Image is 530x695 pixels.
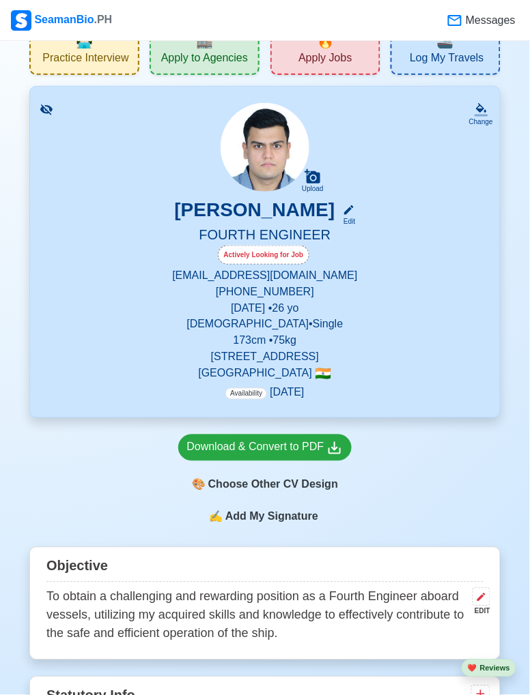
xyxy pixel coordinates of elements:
p: [STREET_ADDRESS] [46,349,484,366]
span: Messages [463,12,516,29]
div: Change [469,117,493,127]
p: [DATE] [225,385,304,401]
p: [DATE] • 26 yo [46,300,484,316]
span: 🇮🇳 [316,368,332,381]
span: interview [76,31,93,51]
span: Log My Travels [410,51,484,68]
img: Logo [11,10,31,31]
span: paint [192,477,206,493]
div: Choose Other CV Design [178,472,352,498]
span: .PH [94,14,113,25]
span: Practice Interview [42,51,128,68]
span: Add My Signature [223,509,321,525]
span: Availability [225,388,267,400]
div: SeamanBio [11,10,112,31]
p: [GEOGRAPHIC_DATA] [46,366,484,382]
button: heartReviews [462,660,516,678]
div: Actively Looking for Job [218,246,310,265]
p: [DEMOGRAPHIC_DATA] • Single [46,316,484,333]
div: EDIT [467,606,490,617]
span: travel [437,31,454,51]
p: To obtain a challenging and rewarding position as a Fourth Engineer aboard vessels, utilizing my ... [46,588,467,643]
div: Upload [302,185,324,193]
h5: FOURTH ENGINEER [46,226,484,246]
p: [EMAIL_ADDRESS][DOMAIN_NAME] [46,267,484,284]
span: heart [468,664,477,672]
span: Apply Jobs [298,51,352,68]
p: 173 cm • 75 kg [46,333,484,349]
div: Edit [337,216,355,226]
p: [PHONE_NUMBER] [46,284,484,300]
span: agencies [196,31,213,51]
div: Objective [46,553,484,582]
div: Download & Convert to PDF [187,439,344,456]
span: new [317,31,334,51]
span: sign [209,509,223,525]
span: Apply to Agencies [161,51,248,68]
h3: [PERSON_NAME] [175,198,335,226]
